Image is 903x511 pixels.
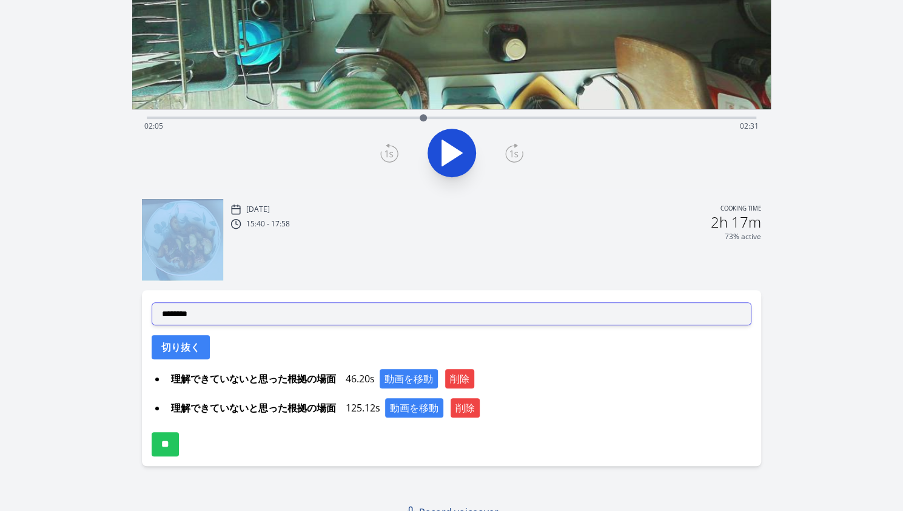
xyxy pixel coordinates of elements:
button: 動画を移動 [380,369,438,388]
span: 02:05 [144,121,163,131]
p: 73% active [725,232,761,242]
p: 15:40 - 17:58 [246,219,290,229]
button: 削除 [451,398,480,418]
span: 理解できていないと思った根拠の場面 [166,398,341,418]
span: 02:31 [740,121,759,131]
button: 削除 [445,369,474,388]
button: 切り抜く [152,335,210,359]
button: 動画を移動 [385,398,443,418]
p: Cooking time [720,204,761,215]
img: 250816064136_thumb.jpeg [142,199,223,280]
span: 理解できていないと思った根拠の場面 [166,369,341,388]
div: 125.12s [166,398,751,418]
p: [DATE] [246,205,270,214]
div: 46.20s [166,369,751,388]
h2: 2h 17m [711,215,761,229]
